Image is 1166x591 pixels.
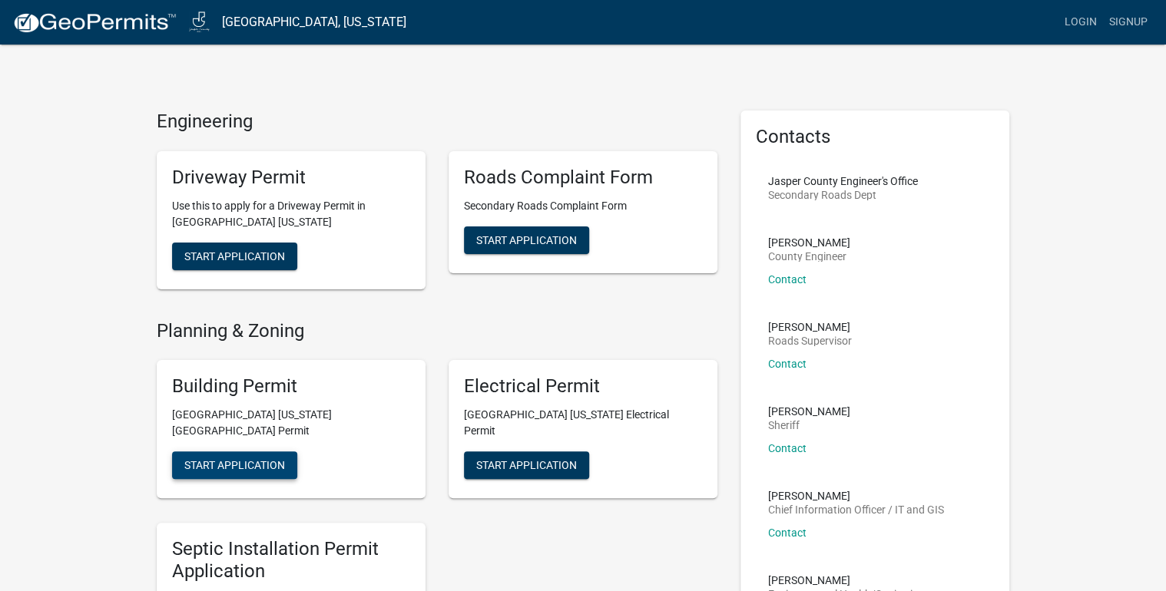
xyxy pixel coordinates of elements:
[157,320,717,342] h4: Planning & Zoning
[222,9,406,35] a: [GEOGRAPHIC_DATA], [US_STATE]
[476,233,577,246] span: Start Application
[768,442,807,454] a: Contact
[768,575,925,586] p: [PERSON_NAME]
[184,459,285,471] span: Start Application
[464,407,702,439] p: [GEOGRAPHIC_DATA] [US_STATE] Electrical Permit
[172,538,410,583] h5: Septic Installation Permit Application
[464,375,702,398] h5: Electrical Permit
[157,111,717,133] h4: Engineering
[184,249,285,262] span: Start Application
[768,322,852,332] p: [PERSON_NAME]
[768,406,850,417] p: [PERSON_NAME]
[768,358,807,370] a: Contact
[768,420,850,431] p: Sheriff
[1103,8,1154,37] a: Signup
[172,167,410,189] h5: Driveway Permit
[464,167,702,189] h5: Roads Complaint Form
[464,226,589,254] button: Start Application
[768,504,944,515] p: Chief Information Officer / IT and GIS
[768,527,807,539] a: Contact
[172,243,297,270] button: Start Application
[768,251,850,262] p: County Engineer
[189,12,210,32] img: Jasper County, Iowa
[464,198,702,214] p: Secondary Roads Complaint Form
[768,237,850,248] p: [PERSON_NAME]
[768,176,918,187] p: Jasper County Engineer's Office
[172,198,410,230] p: Use this to apply for a Driveway Permit in [GEOGRAPHIC_DATA] [US_STATE]
[768,335,852,346] p: Roads Supervisor
[768,190,918,200] p: Secondary Roads Dept
[172,375,410,398] h5: Building Permit
[768,273,807,286] a: Contact
[172,407,410,439] p: [GEOGRAPHIC_DATA] [US_STATE][GEOGRAPHIC_DATA] Permit
[476,459,577,471] span: Start Application
[172,451,297,479] button: Start Application
[1058,8,1103,37] a: Login
[756,126,994,148] h5: Contacts
[464,451,589,479] button: Start Application
[768,490,944,501] p: [PERSON_NAME]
